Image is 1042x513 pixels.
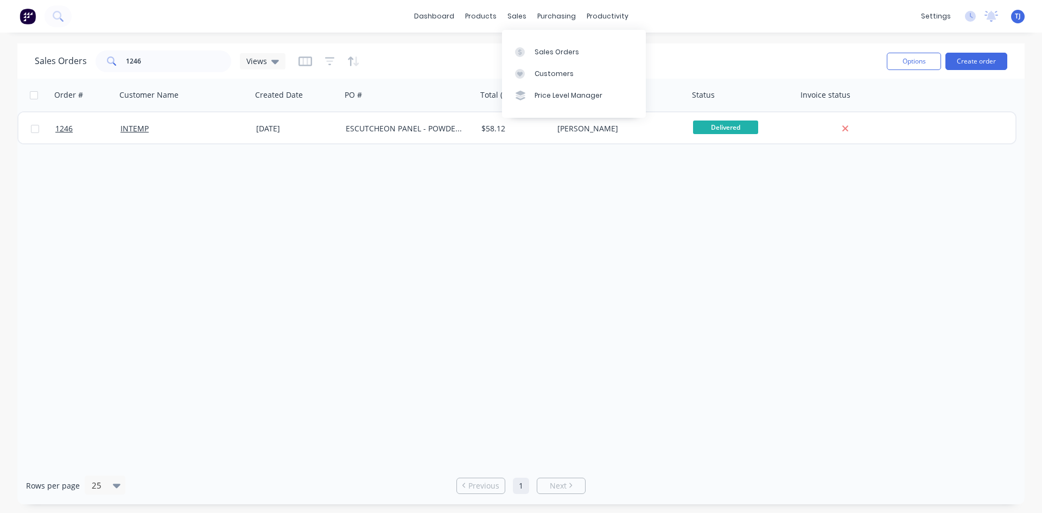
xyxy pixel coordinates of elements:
[55,123,73,134] span: 1246
[256,123,337,134] div: [DATE]
[409,8,460,24] a: dashboard
[535,91,602,100] div: Price Level Manager
[535,69,574,79] div: Customers
[119,90,179,100] div: Customer Name
[550,480,567,491] span: Next
[452,478,590,494] ul: Pagination
[513,478,529,494] a: Page 1 is your current page
[346,123,466,134] div: ESCUTCHEON PANEL - POWDER COATED
[481,123,545,134] div: $58.12
[246,55,267,67] span: Views
[945,53,1007,70] button: Create order
[916,8,956,24] div: settings
[26,480,80,491] span: Rows per page
[20,8,36,24] img: Factory
[887,53,941,70] button: Options
[532,8,581,24] div: purchasing
[502,63,646,85] a: Customers
[255,90,303,100] div: Created Date
[502,41,646,62] a: Sales Orders
[693,121,758,134] span: Delivered
[535,47,579,57] div: Sales Orders
[126,50,232,72] input: Search...
[557,123,678,134] div: [PERSON_NAME]
[468,480,499,491] span: Previous
[581,8,634,24] div: productivity
[345,90,362,100] div: PO #
[537,480,585,491] a: Next page
[54,90,83,100] div: Order #
[460,8,502,24] div: products
[480,90,509,100] div: Total ($)
[1015,11,1021,21] span: TJ
[35,56,87,66] h1: Sales Orders
[800,90,850,100] div: Invoice status
[457,480,505,491] a: Previous page
[120,123,149,134] a: INTEMP
[502,8,532,24] div: sales
[55,112,120,145] a: 1246
[692,90,715,100] div: Status
[502,85,646,106] a: Price Level Manager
